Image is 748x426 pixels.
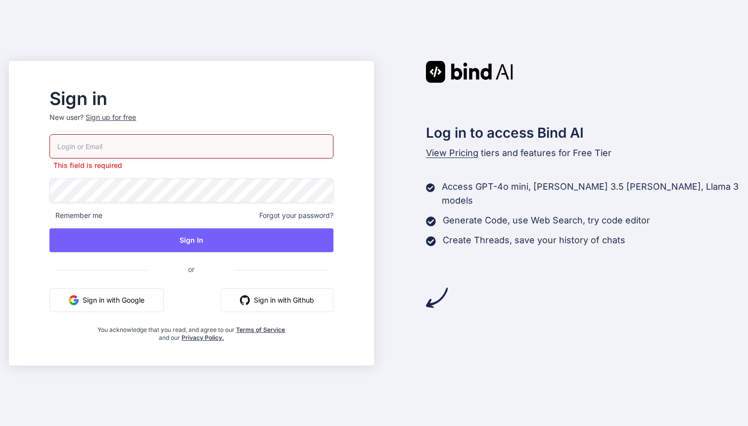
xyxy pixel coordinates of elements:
[426,61,513,83] img: Bind AI logo
[426,287,448,309] img: arrow
[86,112,136,122] div: Sign up for free
[443,213,650,227] p: Generate Code, use Web Search, try code editor
[97,320,286,342] div: You acknowledge that you read, and agree to our and our
[49,91,333,106] h2: Sign in
[442,180,739,208] p: Access GPT-4o mini, [PERSON_NAME] 3.5 [PERSON_NAME], Llama 3 models
[49,288,164,312] button: Sign in with Google
[443,233,625,247] p: Create Threads, save your history of chats
[221,288,333,312] button: Sign in with Github
[240,295,250,305] img: github
[426,122,739,143] h2: Log in to access Bind AI
[49,211,102,220] span: Remember me
[426,146,739,160] p: tiers and features for Free Tier
[259,211,333,220] span: Forgot your password?
[236,326,285,333] a: Terms of Service
[49,228,333,252] button: Sign In
[426,148,478,158] span: View Pricing
[49,112,333,134] p: New user?
[182,334,224,341] a: Privacy Policy.
[69,295,79,305] img: google
[148,257,234,281] span: or
[49,160,333,170] p: This field is required
[49,134,333,159] input: Login or Email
